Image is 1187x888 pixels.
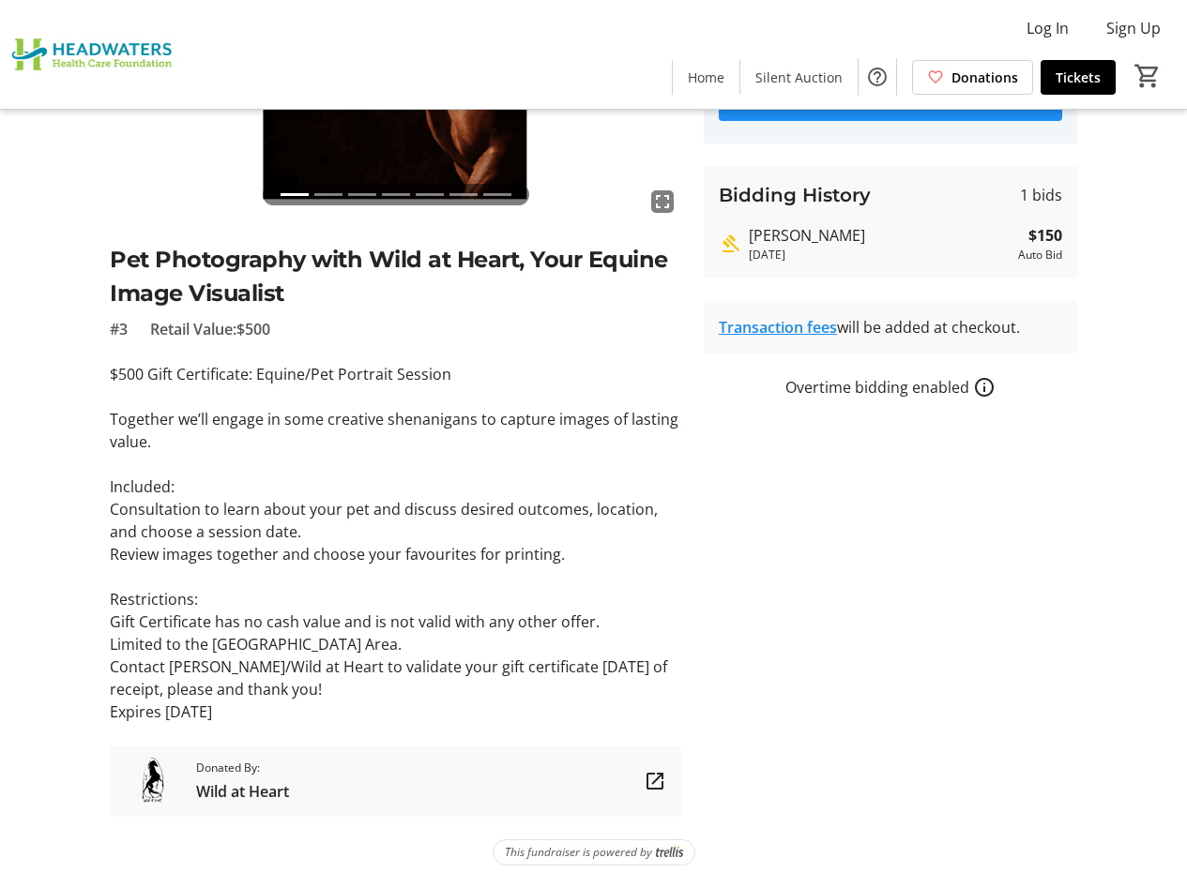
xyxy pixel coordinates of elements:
span: Retail Value: $500 [150,318,270,340]
div: will be added at checkout. [719,316,1062,339]
a: Transaction fees [719,317,837,338]
p: Contact [PERSON_NAME]/Wild at Heart to validate your gift certificate [DATE] of receipt, please a... [110,655,681,700]
a: How overtime bidding works for silent auctions [973,376,996,399]
span: Donations [951,68,1018,87]
span: Wild at Heart [196,780,289,803]
p: Gift Certificate has no cash value and is not valid with any other offer. [110,610,681,633]
span: This fundraiser is powered by [505,844,652,861]
span: Tickets [1056,68,1101,87]
a: Tickets [1041,60,1116,95]
a: Wild at HeartDonated By:Wild at Heart [110,745,681,817]
mat-icon: fullscreen [651,190,674,213]
div: [DATE] [749,247,1011,263]
span: #3 [110,318,128,340]
span: Sign Up [1106,17,1161,39]
p: Limited to the [GEOGRAPHIC_DATA] Area. [110,633,681,655]
span: Silent Auction [755,68,843,87]
p: Expires [DATE] [110,700,681,723]
div: [PERSON_NAME] [749,224,1011,247]
p: $500 Gift Certificate: Equine/Pet Portrait Session [110,363,681,385]
p: Restrictions: [110,588,681,610]
mat-icon: Highest bid [719,233,741,255]
button: Place Bid [719,83,1062,121]
strong: $150 [1028,224,1062,247]
button: Cart [1131,59,1164,93]
img: Wild at Heart [125,753,181,809]
button: Log In [1012,13,1084,43]
p: Review images together and choose your favourites for printing. [110,543,681,565]
button: Help [859,58,896,96]
img: Trellis Logo [656,846,683,859]
a: Silent Auction [740,60,858,95]
span: Donated By: [196,760,289,776]
button: Sign Up [1091,13,1176,43]
a: Home [673,60,739,95]
span: 1 bids [1020,184,1062,206]
p: Included: [110,475,681,498]
span: Log In [1027,17,1069,39]
p: Together we’ll engage in some creative shenanigans to capture images of lasting value. [110,408,681,453]
div: Auto Bid [1018,247,1062,263]
div: Overtime bidding enabled [704,376,1077,399]
h3: Bidding History [719,181,871,209]
a: Donations [912,60,1033,95]
img: Headwaters Health Care Foundation's Logo [11,8,178,101]
p: Consultation to learn about your pet and discuss desired outcomes, location, and choose a session... [110,498,681,543]
span: Home [688,68,724,87]
h2: Pet Photography with Wild at Heart, Your Equine Image Visualist [110,243,681,310]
